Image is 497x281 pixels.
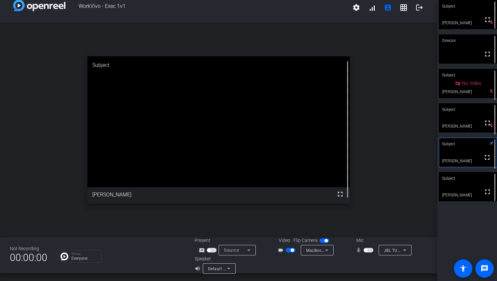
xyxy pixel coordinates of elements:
div: Subject [87,56,350,74]
div: Subject [439,103,497,116]
span: Video [279,237,290,244]
mat-icon: fullscreen [484,119,491,127]
mat-icon: screen_share_outline [199,246,207,254]
mat-icon: settings [352,4,360,11]
img: Chat Icon [60,252,68,260]
span: MacBook Pro Camera (0000:0001) [306,248,373,253]
p: Group [71,252,98,255]
span: JBL TUNE BEAM (Bluetooth) [384,248,438,253]
p: Everyone [71,256,98,260]
div: Present [195,237,260,244]
span: Default - JBL TUNE BEAM (Bluetooth) [208,266,280,271]
mat-icon: volume_up [195,265,202,272]
div: Subject [439,172,497,185]
mat-icon: grid_on [400,4,408,11]
mat-icon: fullscreen [484,16,491,24]
mat-icon: fullscreen [336,190,344,198]
span: Source [224,248,239,253]
mat-icon: fullscreen [483,153,491,161]
div: Not Recording [10,245,47,252]
mat-icon: account_box [384,4,392,11]
span: Flip Camera [294,237,318,244]
mat-icon: mic_none [356,246,364,254]
span: No Video [462,80,481,86]
span: 00:00:00 [10,250,47,266]
mat-icon: accessibility [459,265,467,272]
div: Speaker [195,255,234,262]
mat-icon: fullscreen [484,188,491,196]
mat-icon: fullscreen [484,50,491,58]
div: Subject [439,69,497,81]
mat-icon: videocam_outline [278,246,286,254]
mat-icon: logout [415,4,423,11]
div: Mic [350,237,415,244]
mat-icon: message [481,265,488,272]
div: Director [439,34,497,47]
div: Subject [439,138,497,150]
